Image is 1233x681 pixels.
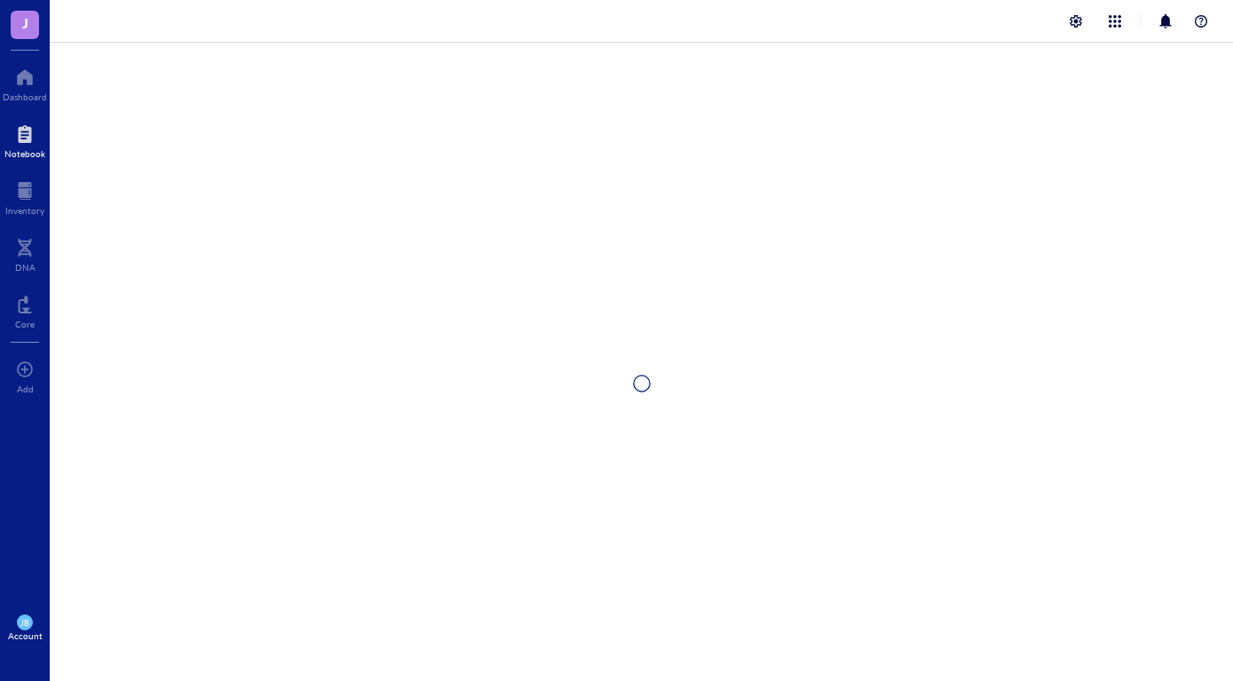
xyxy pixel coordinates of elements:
[8,630,43,641] div: Account
[4,120,45,159] a: Notebook
[15,290,35,329] a: Core
[15,262,36,273] div: DNA
[20,618,28,628] span: JB
[17,384,34,394] div: Add
[5,205,44,216] div: Inventory
[5,177,44,216] a: Inventory
[22,12,28,34] span: J
[15,319,35,329] div: Core
[3,63,47,102] a: Dashboard
[4,148,45,159] div: Notebook
[15,234,36,273] a: DNA
[3,91,47,102] div: Dashboard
